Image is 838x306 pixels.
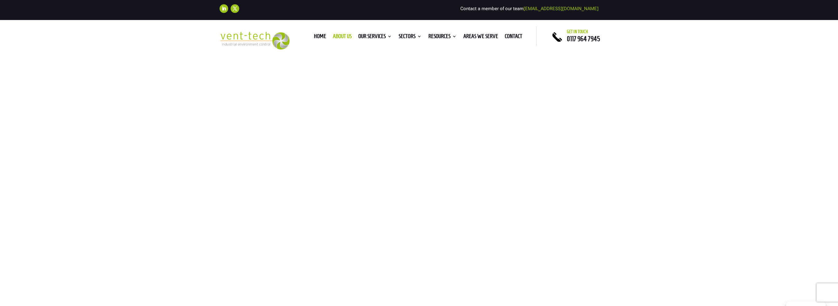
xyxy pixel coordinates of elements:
a: Our Services [358,34,392,41]
img: 2023-09-27T08_35_16.549ZVENT-TECH---Clear-background [220,32,290,50]
a: About us [333,34,352,41]
a: Follow on X [231,4,239,13]
a: Sectors [399,34,422,41]
a: Contact [505,34,522,41]
a: 0117 964 7945 [567,35,600,42]
a: Areas We Serve [463,34,498,41]
a: Home [314,34,326,41]
a: [EMAIL_ADDRESS][DOMAIN_NAME] [524,6,598,11]
a: Follow on LinkedIn [220,4,228,13]
a: Resources [428,34,457,41]
span: Get in touch [567,29,588,34]
span: Contact a member of our team [460,6,598,11]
